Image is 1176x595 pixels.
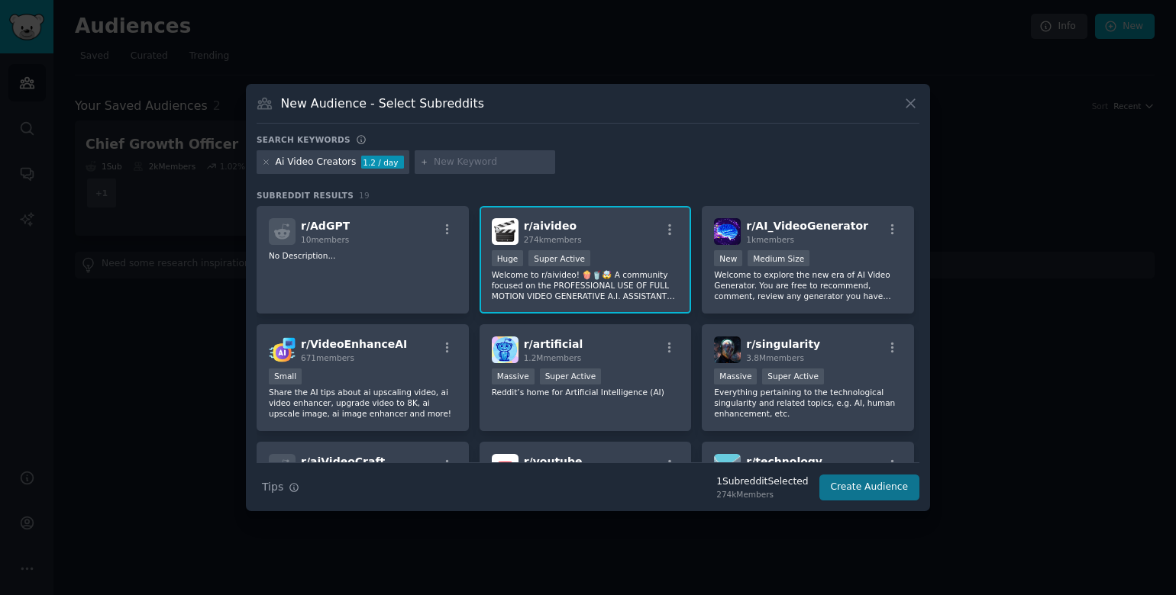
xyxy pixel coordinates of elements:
[746,235,794,244] span: 1k members
[301,353,354,362] span: 671 members
[748,250,809,266] div: Medium Size
[359,191,370,200] span: 19
[301,338,407,350] span: r/ VideoEnhanceAI
[269,368,302,384] div: Small
[746,338,820,350] span: r/ singularity
[492,454,519,481] img: youtube
[716,475,808,489] div: 1 Subreddit Selected
[524,235,582,244] span: 274k members
[714,336,741,363] img: singularity
[762,368,824,384] div: Super Active
[301,455,385,468] span: r/ aiVideoCraft
[716,489,808,500] div: 274k Members
[528,250,590,266] div: Super Active
[714,368,757,384] div: Massive
[714,454,741,481] img: technology
[262,479,283,495] span: Tips
[361,156,404,169] div: 1.2 / day
[746,353,804,362] span: 3.8M members
[492,218,519,245] img: aivideo
[257,190,354,201] span: Subreddit Results
[492,387,680,397] p: Reddit’s home for Artificial Intelligence (AI)
[714,218,741,245] img: AI_VideoGenerator
[269,336,296,363] img: VideoEnhanceAI
[257,134,351,145] h3: Search keywords
[269,250,457,261] p: No Description...
[492,250,524,266] div: Huge
[524,353,582,362] span: 1.2M members
[492,269,680,301] p: Welcome to r/aivideo! 🍿🥤🤯 A community focused on the PROFESSIONAL USE OF FULL MOTION VIDEO GENERA...
[492,336,519,363] img: artificial
[281,95,484,111] h3: New Audience - Select Subreddits
[524,220,577,232] span: r/ aivideo
[714,269,902,301] p: Welcome to explore the new era of AI Video Generator. You are free to recommend, comment, review ...
[714,387,902,419] p: Everything pertaining to the technological singularity and related topics, e.g. AI, human enhance...
[269,387,457,419] p: Share the AI tips about ai upscaling video, ai video enhancer, upgrade video to 8K, ai upscale im...
[746,220,868,232] span: r/ AI_VideoGenerator
[276,156,357,169] div: Ai Video Creators
[434,156,550,169] input: New Keyword
[524,338,583,350] span: r/ artificial
[540,368,602,384] div: Super Active
[819,474,920,500] button: Create Audience
[492,368,535,384] div: Massive
[301,220,350,232] span: r/ AdGPT
[524,455,583,468] span: r/ youtube
[257,474,305,500] button: Tips
[746,455,822,468] span: r/ technology
[714,250,742,266] div: New
[301,235,349,244] span: 10 members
